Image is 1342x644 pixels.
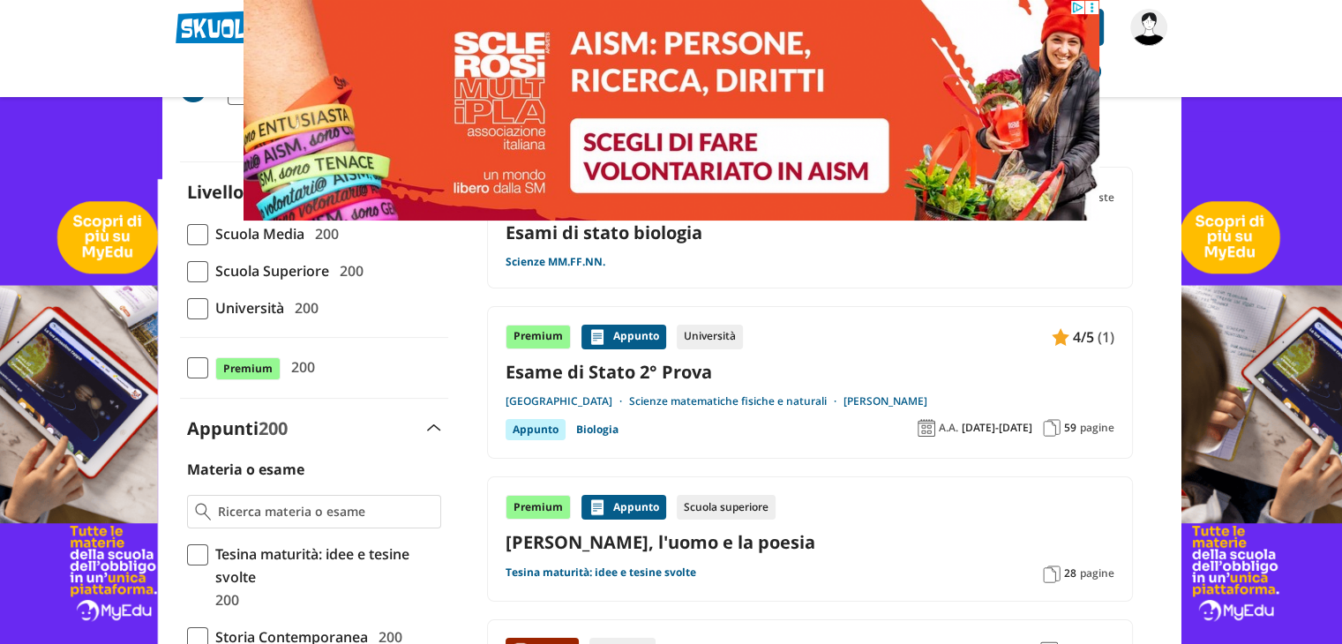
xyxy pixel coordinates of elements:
[1043,565,1061,583] img: Pagine
[284,356,315,378] span: 200
[187,416,288,440] label: Appunti
[962,421,1032,435] span: [DATE]-[DATE]
[208,296,284,319] span: Università
[506,530,1114,554] a: [PERSON_NAME], l'uomo e la poesia
[427,424,441,431] img: Apri e chiudi sezione
[333,259,364,282] span: 200
[308,222,339,245] span: 200
[1080,421,1114,435] span: pagine
[506,221,702,244] a: Esami di stato biologia
[629,394,843,408] a: Scienze matematiche fisiche e naturali
[218,503,432,520] input: Ricerca materia o esame
[581,325,666,349] div: Appunto
[581,495,666,520] div: Appunto
[208,259,329,282] span: Scuola Superiore
[677,325,743,349] div: Università
[208,588,239,611] span: 200
[506,495,571,520] div: Premium
[1064,421,1076,435] span: 59
[288,296,319,319] span: 200
[1052,328,1069,346] img: Appunti contenuto
[1073,326,1094,348] span: 4/5
[576,419,619,440] a: Biologia
[187,460,304,479] label: Materia o esame
[1098,326,1114,348] span: (1)
[215,357,281,380] span: Premium
[589,498,606,516] img: Appunti contenuto
[843,394,927,408] a: [PERSON_NAME]
[939,421,958,435] span: A.A.
[187,180,244,204] label: Livello
[677,495,776,520] div: Scuola superiore
[506,565,696,580] a: Tesina maturità: idee e tesine svolte
[506,255,605,269] a: Scienze MM.FF.NN.
[1064,566,1076,580] span: 28
[1130,9,1167,46] img: beatrice.tom00
[506,360,1114,384] a: Esame di Stato 2° Prova
[195,503,212,520] img: Ricerca materia o esame
[589,328,606,346] img: Appunti contenuto
[506,419,566,440] div: Appunto
[259,416,288,440] span: 200
[208,543,441,588] span: Tesina maturità: idee e tesine svolte
[506,325,571,349] div: Premium
[1043,419,1061,437] img: Pagine
[918,419,935,437] img: Anno accademico
[1080,566,1114,580] span: pagine
[208,222,304,245] span: Scuola Media
[506,394,629,408] a: [GEOGRAPHIC_DATA]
